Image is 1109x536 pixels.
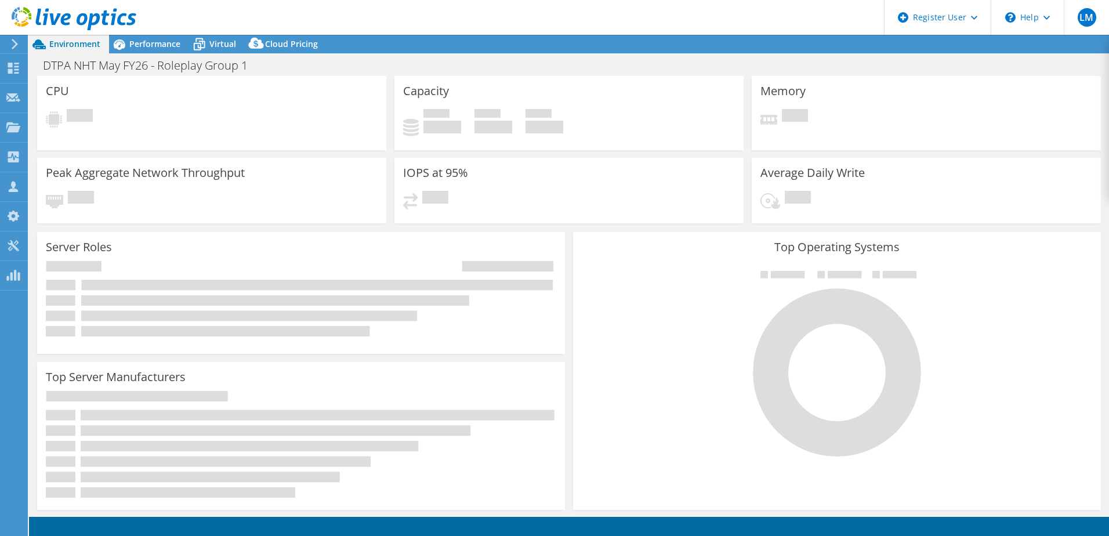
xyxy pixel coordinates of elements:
[423,121,461,133] h4: 0 GiB
[265,38,318,49] span: Cloud Pricing
[582,241,1092,253] h3: Top Operating Systems
[422,191,448,207] span: Pending
[785,191,811,207] span: Pending
[760,85,806,97] h3: Memory
[129,38,180,49] span: Performance
[525,109,552,121] span: Total
[46,166,245,179] h3: Peak Aggregate Network Throughput
[474,109,501,121] span: Free
[1078,8,1096,27] span: LM
[525,121,563,133] h4: 0 GiB
[1005,12,1016,23] svg: \n
[423,109,450,121] span: Used
[38,59,266,72] h1: DTPA NHT May FY26 - Roleplay Group 1
[760,166,865,179] h3: Average Daily Write
[474,121,512,133] h4: 0 GiB
[67,109,93,125] span: Pending
[46,241,112,253] h3: Server Roles
[782,109,808,125] span: Pending
[46,371,186,383] h3: Top Server Manufacturers
[403,85,449,97] h3: Capacity
[403,166,468,179] h3: IOPS at 95%
[46,85,69,97] h3: CPU
[68,191,94,207] span: Pending
[49,38,100,49] span: Environment
[209,38,236,49] span: Virtual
